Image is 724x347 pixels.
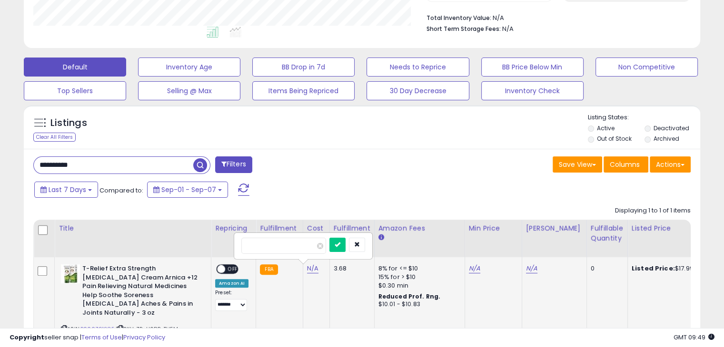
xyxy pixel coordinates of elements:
[99,186,143,195] span: Compared to:
[81,333,122,342] a: Terms of Use
[426,14,491,22] b: Total Inventory Value:
[116,325,178,333] span: | SKU: ZR-H6DB-TU5M
[138,58,240,77] button: Inventory Age
[604,156,648,173] button: Columns
[10,333,44,342] strong: Copyright
[260,264,278,275] small: FBA
[215,223,252,233] div: Repricing
[595,58,698,77] button: Non Competitive
[61,264,80,283] img: 51gGofQVhvL._SL40_.jpg
[33,133,76,142] div: Clear All Filters
[591,223,624,243] div: Fulfillable Quantity
[674,333,714,342] span: 2025-09-15 09:49 GMT
[367,81,469,100] button: 30 Day Decrease
[378,223,461,233] div: Amazon Fees
[632,264,675,273] b: Listed Price:
[502,24,514,33] span: N/A
[597,135,632,143] label: Out of Stock
[59,223,207,233] div: Title
[597,124,615,132] label: Active
[378,281,457,290] div: $0.30 min
[123,333,165,342] a: Privacy Policy
[378,273,457,281] div: 15% for > $10
[426,11,684,23] li: N/A
[80,325,114,333] a: B000Z9138E
[49,185,86,194] span: Last 7 Days
[378,292,441,300] b: Reduced Prof. Rng.
[481,58,584,77] button: BB Price Below Min
[526,223,583,233] div: [PERSON_NAME]
[553,156,602,173] button: Save View
[650,156,691,173] button: Actions
[225,265,240,273] span: OFF
[610,160,640,169] span: Columns
[307,223,326,233] div: Cost
[653,135,679,143] label: Archived
[147,182,228,198] button: Sep-01 - Sep-07
[82,264,198,319] b: T-Relief Extra Strength [MEDICAL_DATA] Cream Arnica +12 Pain Relieving Natural Medicines Help Soo...
[260,223,298,233] div: Fulfillment
[632,223,714,233] div: Listed Price
[24,81,126,100] button: Top Sellers
[588,113,700,122] p: Listing States:
[334,223,370,243] div: Fulfillment Cost
[10,333,165,342] div: seller snap | |
[526,264,537,273] a: N/A
[138,81,240,100] button: Selling @ Max
[615,206,691,215] div: Displaying 1 to 1 of 1 items
[653,124,689,132] label: Deactivated
[378,264,457,273] div: 8% for <= $10
[632,264,711,273] div: $17.99
[50,116,87,130] h5: Listings
[426,25,501,33] b: Short Term Storage Fees:
[378,300,457,308] div: $10.01 - $10.83
[252,81,355,100] button: Items Being Repriced
[334,264,367,273] div: 3.68
[591,264,620,273] div: 0
[378,233,384,242] small: Amazon Fees.
[307,264,318,273] a: N/A
[469,223,518,233] div: Min Price
[367,58,469,77] button: Needs to Reprice
[161,185,216,194] span: Sep-01 - Sep-07
[34,182,98,198] button: Last 7 Days
[215,156,252,173] button: Filters
[215,279,248,288] div: Amazon AI
[481,81,584,100] button: Inventory Check
[24,58,126,77] button: Default
[215,289,248,311] div: Preset:
[252,58,355,77] button: BB Drop in 7d
[469,264,480,273] a: N/A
